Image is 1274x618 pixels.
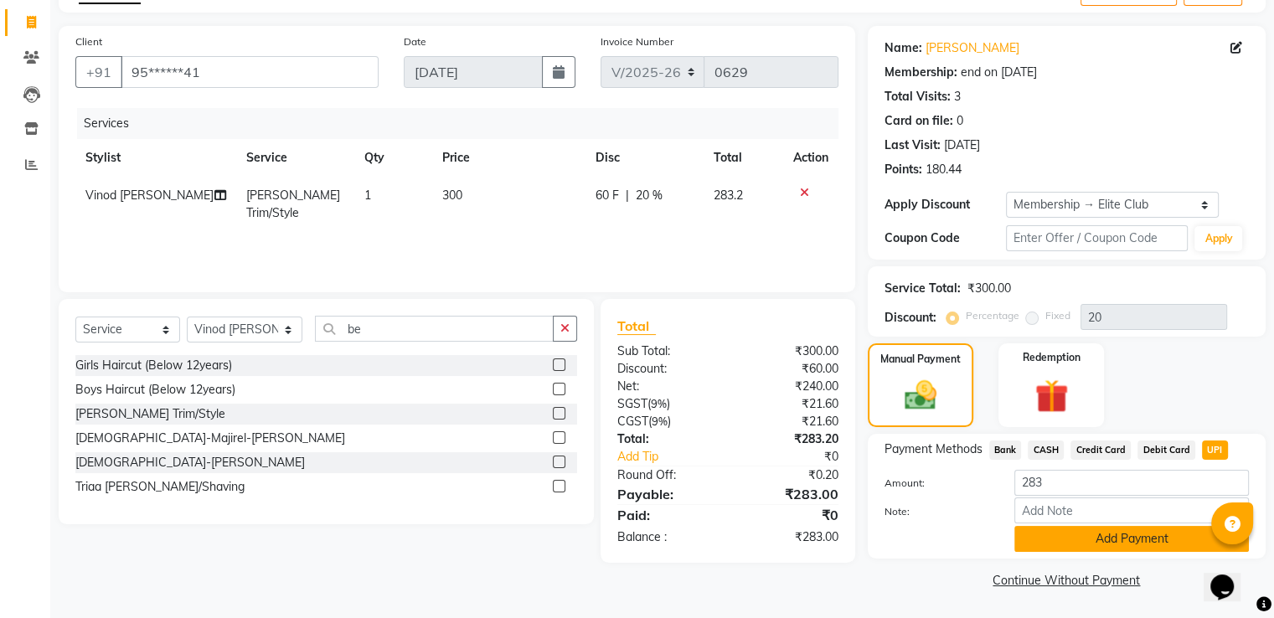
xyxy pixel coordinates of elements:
[75,381,235,399] div: Boys Haircut (Below 12years)
[714,188,743,203] span: 283.2
[885,112,953,130] div: Card on file:
[605,466,728,484] div: Round Off:
[354,139,433,177] th: Qty
[601,34,673,49] label: Invoice Number
[885,136,941,154] div: Last Visit:
[617,317,656,335] span: Total
[728,413,851,430] div: ₹21.60
[926,161,962,178] div: 180.44
[957,112,963,130] div: 0
[75,139,236,177] th: Stylist
[872,476,1002,491] label: Amount:
[75,357,232,374] div: Girls Haircut (Below 12years)
[1006,225,1189,251] input: Enter Offer / Coupon Code
[636,187,663,204] span: 20 %
[1028,440,1064,460] span: CASH
[885,440,983,458] span: Payment Methods
[432,139,585,177] th: Price
[961,64,1037,81] div: end on [DATE]
[75,56,122,88] button: +91
[605,378,728,395] div: Net:
[895,377,946,414] img: _cash.svg
[728,484,851,504] div: ₹283.00
[605,528,728,546] div: Balance :
[871,572,1262,590] a: Continue Without Payment
[748,448,850,466] div: ₹0
[885,64,957,81] div: Membership:
[85,188,214,203] span: Vinod [PERSON_NAME]
[926,39,1019,57] a: [PERSON_NAME]
[728,342,851,360] div: ₹300.00
[1023,350,1081,365] label: Redemption
[442,188,462,203] span: 300
[989,440,1022,460] span: Bank
[605,448,748,466] a: Add Tip
[315,316,553,342] input: Search or Scan
[1045,308,1070,323] label: Fixed
[75,34,102,49] label: Client
[872,504,1002,519] label: Note:
[121,56,379,88] input: Search by Name/Mobile/Email/Code
[1014,497,1249,523] input: Add Note
[605,342,728,360] div: Sub Total:
[966,308,1019,323] label: Percentage
[954,88,961,106] div: 3
[885,196,1006,214] div: Apply Discount
[605,484,728,504] div: Payable:
[605,505,728,525] div: Paid:
[364,188,371,203] span: 1
[605,430,728,448] div: Total:
[75,430,345,447] div: [DEMOGRAPHIC_DATA]-Majirel-[PERSON_NAME]
[404,34,426,49] label: Date
[617,396,647,411] span: SGST
[783,139,838,177] th: Action
[605,360,728,378] div: Discount:
[1202,440,1228,460] span: UPI
[1204,551,1257,601] iframe: chat widget
[585,139,704,177] th: Disc
[1024,375,1079,417] img: _gift.svg
[651,397,667,410] span: 9%
[605,413,728,430] div: ( )
[728,466,851,484] div: ₹0.20
[885,229,1006,247] div: Coupon Code
[1137,440,1195,460] span: Debit Card
[617,414,648,429] span: CGST
[885,39,922,57] div: Name:
[75,454,305,471] div: [DEMOGRAPHIC_DATA]-[PERSON_NAME]
[75,405,225,423] div: [PERSON_NAME] Trim/Style
[1014,470,1249,496] input: Amount
[1070,440,1131,460] span: Credit Card
[75,478,245,496] div: Triaa [PERSON_NAME]/Shaving
[944,136,980,154] div: [DATE]
[605,395,728,413] div: ( )
[626,187,629,204] span: |
[885,88,951,106] div: Total Visits:
[246,188,340,220] span: [PERSON_NAME] Trim/Style
[728,360,851,378] div: ₹60.00
[1194,226,1242,251] button: Apply
[728,430,851,448] div: ₹283.20
[728,395,851,413] div: ₹21.60
[236,139,354,177] th: Service
[885,309,936,327] div: Discount:
[728,378,851,395] div: ₹240.00
[77,108,851,139] div: Services
[728,505,851,525] div: ₹0
[967,280,1011,297] div: ₹300.00
[704,139,783,177] th: Total
[880,352,961,367] label: Manual Payment
[652,415,668,428] span: 9%
[885,161,922,178] div: Points:
[728,528,851,546] div: ₹283.00
[596,187,619,204] span: 60 F
[1014,526,1249,552] button: Add Payment
[885,280,961,297] div: Service Total:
